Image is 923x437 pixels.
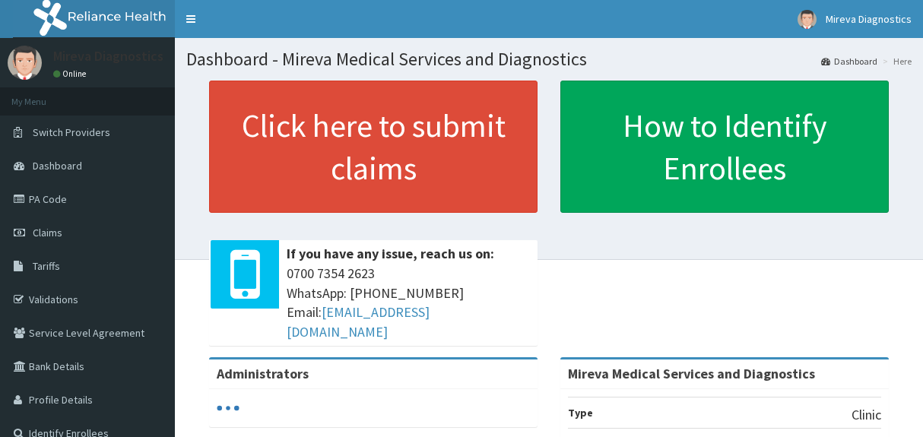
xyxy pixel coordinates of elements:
img: User Image [798,10,817,29]
a: Online [53,68,90,79]
b: Administrators [217,365,309,382]
b: If you have any issue, reach us on: [287,245,494,262]
h1: Dashboard - Mireva Medical Services and Diagnostics [186,49,912,69]
span: Mireva Diagnostics [826,12,912,26]
li: Here [879,55,912,68]
span: Claims [33,226,62,239]
a: Click here to submit claims [209,81,538,213]
strong: Mireva Medical Services and Diagnostics [568,365,815,382]
span: Tariffs [33,259,60,273]
p: Mireva Diagnostics [53,49,163,63]
a: [EMAIL_ADDRESS][DOMAIN_NAME] [287,303,430,340]
svg: audio-loading [217,397,239,420]
span: Switch Providers [33,125,110,139]
span: Dashboard [33,159,82,173]
a: How to Identify Enrollees [560,81,889,213]
b: Type [568,406,593,420]
span: 0700 7354 2623 WhatsApp: [PHONE_NUMBER] Email: [287,264,530,342]
p: Clinic [852,405,881,425]
a: Dashboard [821,55,877,68]
img: User Image [8,46,42,80]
